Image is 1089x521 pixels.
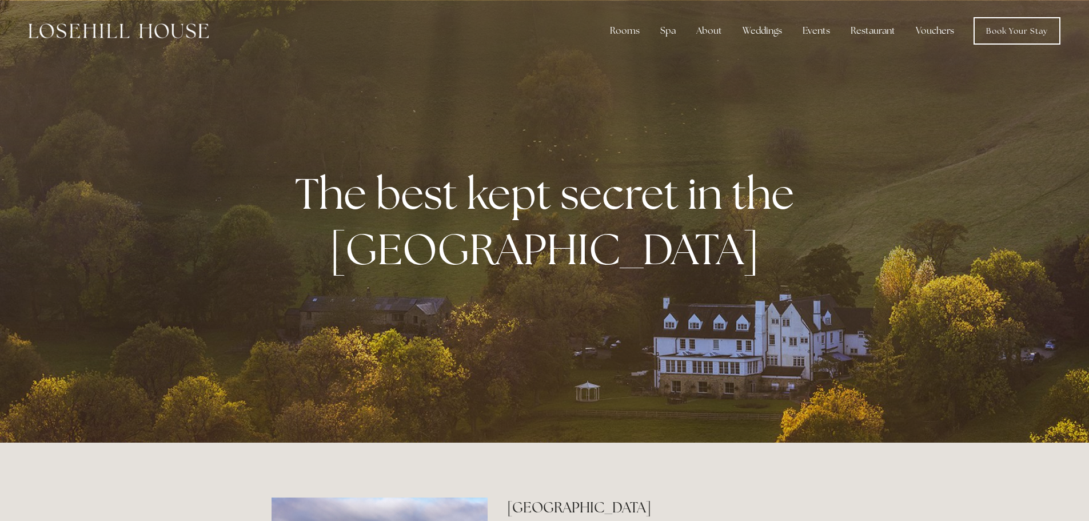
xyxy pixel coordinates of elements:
[793,19,839,42] div: Events
[507,498,817,518] h2: [GEOGRAPHIC_DATA]
[29,23,209,38] img: Losehill House
[907,19,963,42] a: Vouchers
[651,19,685,42] div: Spa
[601,19,649,42] div: Rooms
[733,19,791,42] div: Weddings
[295,165,803,277] strong: The best kept secret in the [GEOGRAPHIC_DATA]
[974,17,1060,45] a: Book Your Stay
[841,19,904,42] div: Restaurant
[687,19,731,42] div: About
